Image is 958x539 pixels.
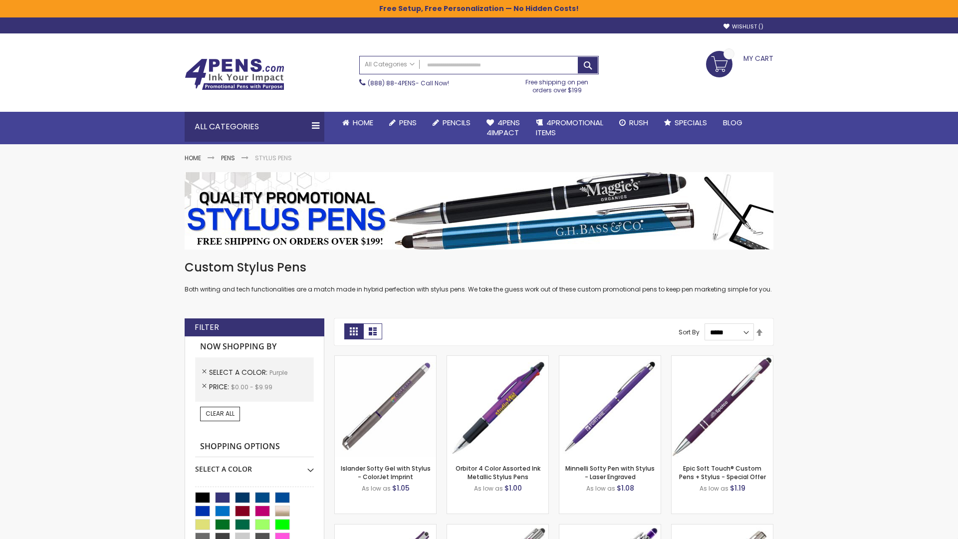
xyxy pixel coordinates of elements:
[381,112,425,134] a: Pens
[195,322,219,333] strong: Filter
[360,56,420,73] a: All Categories
[617,483,634,493] span: $1.08
[486,117,520,138] span: 4Pens 4impact
[185,154,201,162] a: Home
[672,524,773,533] a: Tres-Chic Touch Pen - Standard Laser-Purple
[185,112,324,142] div: All Categories
[185,172,773,250] img: Stylus Pens
[392,483,410,493] span: $1.05
[656,112,715,134] a: Specials
[528,112,611,144] a: 4PROMOTIONALITEMS
[365,60,415,68] span: All Categories
[515,74,599,94] div: Free shipping on pen orders over $199
[368,79,416,87] a: (888) 88-4PENS
[335,355,436,364] a: Islander Softy Gel with Stylus - ColorJet Imprint-Purple
[334,112,381,134] a: Home
[479,112,528,144] a: 4Pens4impact
[559,524,661,533] a: Phoenix Softy with Stylus Pen - Laser-Purple
[715,112,750,134] a: Blog
[559,355,661,364] a: Minnelli Softy Pen with Stylus - Laser Engraved-Purple
[399,117,417,128] span: Pens
[611,112,656,134] a: Rush
[672,356,773,457] img: 4P-MS8B-Purple
[255,154,292,162] strong: Stylus Pens
[209,382,231,392] span: Price
[195,457,314,474] div: Select A Color
[368,79,449,87] span: - Call Now!
[565,464,655,481] a: Minnelli Softy Pen with Stylus - Laser Engraved
[231,383,272,391] span: $0.00 - $9.99
[200,407,240,421] a: Clear All
[335,524,436,533] a: Avendale Velvet Touch Stylus Gel Pen-Purple
[269,368,287,377] span: Purple
[341,464,431,481] a: Islander Softy Gel with Stylus - ColorJet Imprint
[447,355,548,364] a: Orbitor 4 Color Assorted Ink Metallic Stylus Pens-Purple
[425,112,479,134] a: Pencils
[474,484,503,493] span: As low as
[195,436,314,458] strong: Shopping Options
[456,464,540,481] a: Orbitor 4 Color Assorted Ink Metallic Stylus Pens
[675,117,707,128] span: Specials
[209,367,269,377] span: Select A Color
[362,484,391,493] span: As low as
[335,356,436,457] img: Islander Softy Gel with Stylus - ColorJet Imprint-Purple
[536,117,603,138] span: 4PROMOTIONAL ITEMS
[195,336,314,357] strong: Now Shopping by
[353,117,373,128] span: Home
[730,483,745,493] span: $1.19
[586,484,615,493] span: As low as
[185,260,773,294] div: Both writing and tech functionalities are a match made in hybrid perfection with stylus pens. We ...
[206,409,235,418] span: Clear All
[447,356,548,457] img: Orbitor 4 Color Assorted Ink Metallic Stylus Pens-Purple
[559,356,661,457] img: Minnelli Softy Pen with Stylus - Laser Engraved-Purple
[700,484,728,493] span: As low as
[221,154,235,162] a: Pens
[629,117,648,128] span: Rush
[723,23,763,30] a: Wishlist
[672,355,773,364] a: 4P-MS8B-Purple
[443,117,471,128] span: Pencils
[504,483,522,493] span: $1.00
[185,260,773,275] h1: Custom Stylus Pens
[344,323,363,339] strong: Grid
[447,524,548,533] a: Tres-Chic with Stylus Metal Pen - Standard Laser-Purple
[679,328,700,336] label: Sort By
[679,464,766,481] a: Epic Soft Touch® Custom Pens + Stylus - Special Offer
[723,117,742,128] span: Blog
[185,58,284,90] img: 4Pens Custom Pens and Promotional Products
